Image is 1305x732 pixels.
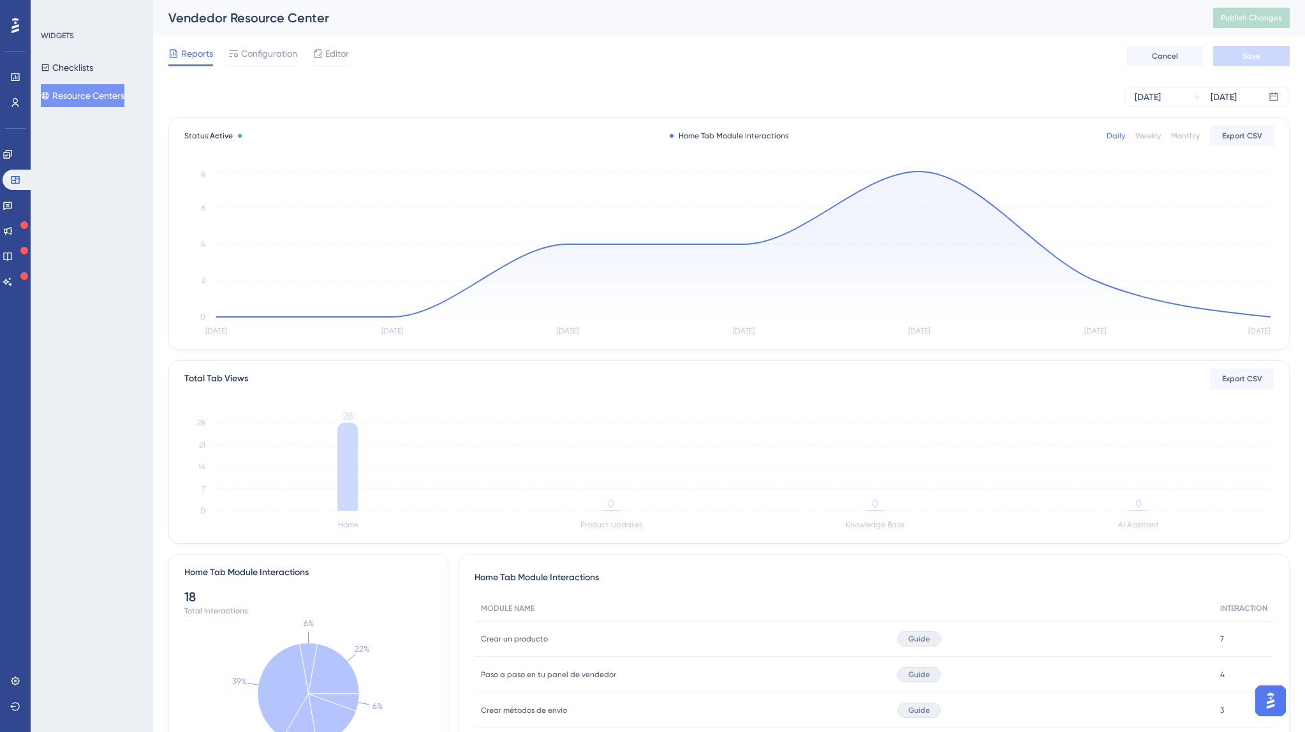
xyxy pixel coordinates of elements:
[168,9,1181,27] div: Vendedor Resource Center
[1220,634,1224,644] span: 7
[338,520,358,529] tspan: Home
[1107,131,1125,141] div: Daily
[232,677,247,686] text: 39%
[355,644,369,654] text: 22%
[62,16,159,29] p: The team can also help
[1221,13,1282,23] span: Publish Changes
[557,326,579,335] tspan: [DATE]
[1126,46,1203,66] button: Cancel
[608,497,614,509] tspan: 0
[1118,520,1159,529] tspan: AI Assistant
[1084,326,1106,335] tspan: [DATE]
[184,371,248,386] div: Total Tab Views
[40,418,50,428] button: Gif picker
[20,196,122,219] b: [EMAIL_ADDRESS][DOMAIN_NAME]
[1135,131,1161,141] div: Weekly
[224,5,247,28] div: Close
[481,705,567,715] span: Crear métodos de envío
[1251,682,1290,720] iframe: UserGuiding AI Assistant Launcher
[56,108,235,145] div: -Quiero saber dónde puedo obtener y cambiar la imagen que aparece en las guías?
[1152,51,1178,61] span: Cancel
[475,570,599,585] span: Home Tab Module Interactions
[1222,131,1262,141] span: Export CSV
[205,326,227,335] tspan: [DATE]
[61,418,71,428] button: Upload attachment
[1211,89,1237,105] div: [DATE]
[46,100,245,153] div: -Quiero saber dónde puedo obtener y cambiar la imagen que aparece en las guías?
[20,262,68,270] div: UG • 3h ago
[1135,89,1161,105] div: [DATE]
[325,46,349,61] span: Editor
[908,634,930,644] span: Guide
[10,100,245,163] div: Juan says…
[20,227,199,252] div: The team will be back 🕒
[1222,374,1262,384] span: Export CSV
[201,240,205,249] tspan: 4
[200,312,205,321] tspan: 0
[11,391,244,413] textarea: Message…
[20,418,30,428] button: Emoji picker
[1135,497,1142,509] tspan: 0
[41,84,124,107] button: Resource Centers
[36,7,57,27] img: Profile image for UG
[241,46,297,61] span: Configuration
[580,520,642,529] tspan: Product Updates
[181,46,213,61] span: Reports
[1220,705,1224,715] span: 3
[1220,603,1267,613] span: INTERACTION
[184,588,432,606] div: 18
[1210,126,1274,146] button: Export CSV
[908,326,930,335] tspan: [DATE]
[381,326,403,335] tspan: [DATE]
[202,203,205,212] tspan: 6
[41,31,74,41] div: WIDGETS
[10,163,209,260] div: You’ll get replies here and in your email:✉️[EMAIL_ADDRESS][DOMAIN_NAME]The team will be back🕒[DA...
[198,462,205,471] tspan: 14
[481,670,616,680] span: Paso a paso en tu panel de vendedor
[481,634,548,644] span: Crear un producto
[197,418,205,427] tspan: 28
[670,131,788,141] div: Home Tab Module Interactions
[31,240,65,251] b: [DATE]
[184,565,309,580] div: Home Tab Module Interactions
[481,603,535,613] span: MODULE NAME
[202,276,205,285] tspan: 2
[219,413,239,433] button: Send a message…
[81,418,91,428] button: Start recording
[8,5,33,29] button: go back
[62,6,77,16] h1: UG
[184,131,233,141] span: Status:
[201,170,205,179] tspan: 8
[343,410,353,422] tspan: 28
[202,485,205,494] tspan: 7
[210,131,233,140] span: Active
[1210,369,1274,389] button: Export CSV
[908,670,930,680] span: Guide
[200,506,205,515] tspan: 0
[304,619,314,628] text: 6%
[872,497,878,509] tspan: 0
[372,701,383,711] text: 6%
[20,171,199,221] div: You’ll get replies here and in your email: ✉️
[199,441,205,450] tspan: 21
[908,705,930,715] span: Guide
[41,56,93,79] button: Checklists
[1213,8,1290,28] button: Publish Changes
[733,326,755,335] tspan: [DATE]
[10,163,245,288] div: UG says…
[1242,51,1260,61] span: Save
[1220,670,1225,680] span: 4
[200,5,224,29] button: Home
[1171,131,1200,141] div: Monthly
[1213,46,1290,66] button: Save
[1248,326,1270,335] tspan: [DATE]
[846,520,904,529] tspan: Knowledge Base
